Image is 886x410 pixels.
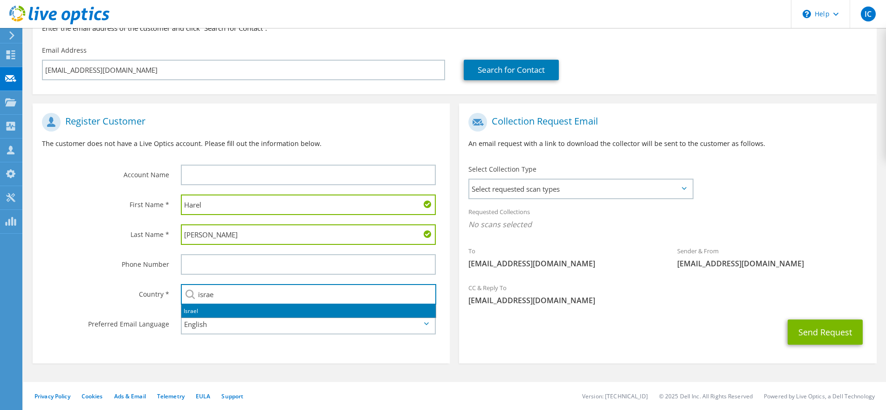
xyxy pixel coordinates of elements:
[788,320,863,345] button: Send Request
[803,10,811,18] svg: \n
[468,139,867,149] p: An email request with a link to download the collector will be sent to the customer as follows.
[468,113,862,132] h1: Collection Request Email
[459,241,668,273] div: To
[42,314,169,329] label: Preferred Email Language
[196,392,210,400] a: EULA
[861,7,876,21] span: IC
[42,284,169,299] label: Country *
[469,180,692,198] span: Select requested scan types
[181,305,436,318] li: Israel
[659,392,753,400] li: © 2025 Dell Inc. All Rights Reserved
[42,224,169,239] label: Last Name *
[464,60,559,80] a: Search for Contact
[42,46,87,55] label: Email Address
[82,392,103,400] a: Cookies
[468,295,867,306] span: [EMAIL_ADDRESS][DOMAIN_NAME]
[468,219,867,229] span: No scans selected
[459,202,876,236] div: Requested Collections
[764,392,875,400] li: Powered by Live Optics, a Dell Technology
[582,392,648,400] li: Version: [TECHNICAL_ID]
[221,392,243,400] a: Support
[114,392,146,400] a: Ads & Email
[42,195,169,209] label: First Name *
[42,165,169,180] label: Account Name
[668,241,877,273] div: Sender & From
[459,278,876,310] div: CC & Reply To
[157,392,185,400] a: Telemetry
[468,258,659,269] span: [EMAIL_ADDRESS][DOMAIN_NAME]
[42,113,436,132] h1: Register Customer
[42,254,169,269] label: Phone Number
[677,258,867,269] span: [EMAIL_ADDRESS][DOMAIN_NAME]
[34,392,70,400] a: Privacy Policy
[42,139,440,149] p: The customer does not have a Live Optics account. Please fill out the information below.
[468,165,536,174] label: Select Collection Type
